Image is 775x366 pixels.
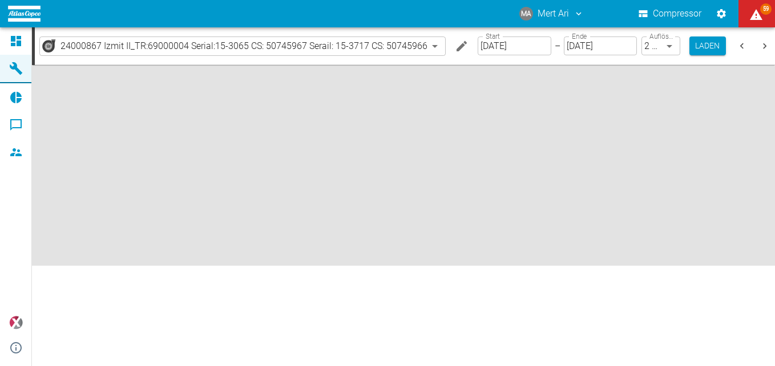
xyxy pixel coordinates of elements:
[450,35,473,58] button: Machine bearbeiten
[60,39,427,52] span: 24000867 Izmit II_TR:69000004 Serial:15-3065 CS: 50745967 Serail: 15-3717 CS: 50745966
[572,31,587,41] label: Ende
[711,3,732,24] button: Einstellungen
[641,36,680,55] div: 2 Minuten
[518,3,586,24] button: mert.ari@atlascopco.com
[8,6,41,21] img: logo
[555,39,560,52] p: –
[636,3,704,24] button: Compressor
[519,7,533,21] div: MA
[760,3,772,15] span: 59
[649,31,675,41] label: Auflösung
[9,316,23,330] img: Xplore Logo
[486,31,500,41] label: Start
[42,39,427,53] a: 24000867 Izmit II_TR:69000004 Serial:15-3065 CS: 50745967 Serail: 15-3717 CS: 50745966
[478,36,551,55] input: DD.MM.YYYY
[564,36,637,55] input: DD.MM.YYYY
[689,36,726,55] button: Laden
